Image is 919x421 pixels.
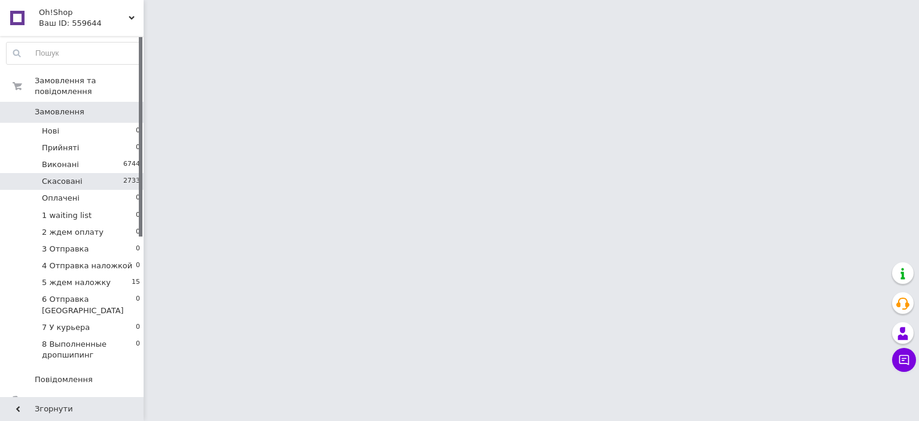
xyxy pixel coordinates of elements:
span: 0 [136,143,140,153]
span: 15 [132,277,140,288]
span: 5 ждем наложку [42,277,111,288]
span: 0 [136,193,140,204]
span: 0 [136,322,140,333]
span: 0 [136,261,140,271]
span: 4 Отправка наложкой [42,261,132,271]
span: Замовлення [35,107,84,117]
span: 6 Отправка [GEOGRAPHIC_DATA] [42,294,136,316]
span: Оплачені [42,193,80,204]
span: Товари та послуги [35,395,111,406]
span: 7 У курьера [42,322,90,333]
input: Пошук [7,43,141,64]
span: 0 [136,227,140,238]
span: 0 [136,294,140,316]
span: 8 Выполненные дропшипинг [42,339,136,361]
span: 1 waiting list [42,210,92,221]
span: 0 [136,126,140,137]
span: 2733 [123,176,140,187]
span: 3 Отправка [42,244,89,255]
span: Нові [42,126,59,137]
div: Ваш ID: 559644 [39,18,144,29]
span: Виконані [42,159,79,170]
span: 0 [136,244,140,255]
span: Замовлення та повідомлення [35,75,144,97]
button: Чат з покупцем [892,348,916,372]
span: Прийняті [42,143,79,153]
span: Oh!Shop [39,7,129,18]
span: 6744 [123,159,140,170]
span: 0 [136,339,140,361]
span: 0 [136,210,140,221]
span: 2 ждем оплату [42,227,104,238]
span: Повідомлення [35,374,93,385]
span: Скасовані [42,176,83,187]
